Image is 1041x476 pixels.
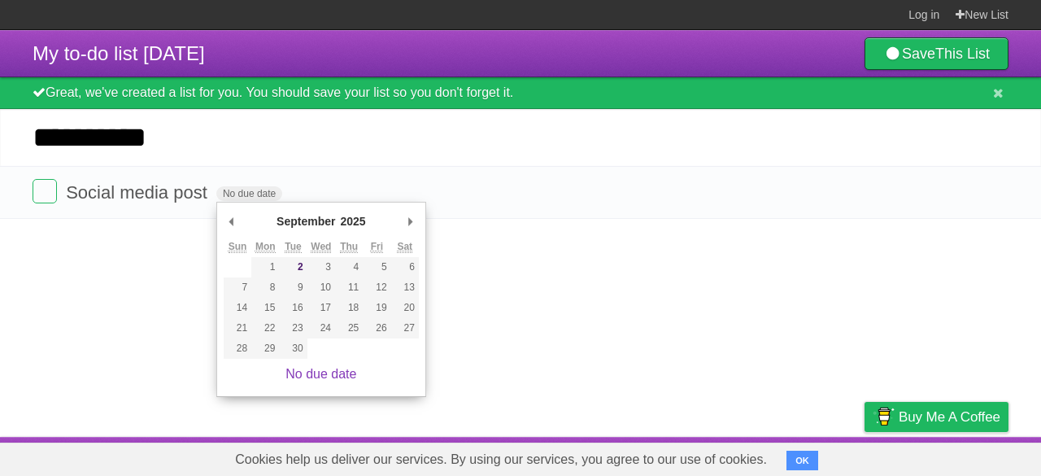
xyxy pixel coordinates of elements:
button: Previous Month [224,209,240,234]
button: 17 [307,298,335,318]
a: Terms [788,441,824,472]
a: About [648,441,682,472]
button: 27 [391,318,419,338]
button: 4 [335,257,363,277]
button: 6 [391,257,419,277]
button: 25 [335,318,363,338]
button: 11 [335,277,363,298]
abbr: Friday [371,241,383,253]
button: 7 [224,277,251,298]
button: 20 [391,298,419,318]
button: 16 [279,298,307,318]
button: 19 [363,298,390,318]
button: 18 [335,298,363,318]
button: 22 [251,318,279,338]
span: No due date [216,186,282,201]
button: 24 [307,318,335,338]
button: 12 [363,277,390,298]
button: 29 [251,338,279,359]
img: Buy me a coffee [873,403,895,430]
button: 13 [391,277,419,298]
abbr: Tuesday [285,241,301,253]
button: 23 [279,318,307,338]
button: OK [786,451,818,470]
b: This List [935,46,990,62]
button: 30 [279,338,307,359]
abbr: Wednesday [311,241,331,253]
button: 21 [224,318,251,338]
abbr: Monday [255,241,276,253]
abbr: Saturday [397,241,412,253]
button: 8 [251,277,279,298]
div: 2025 [338,209,368,234]
button: 1 [251,257,279,277]
button: 26 [363,318,390,338]
span: Social media post [66,182,211,203]
button: 3 [307,257,335,277]
button: 14 [224,298,251,318]
a: No due date [285,367,356,381]
button: 10 [307,277,335,298]
a: SaveThis List [865,37,1008,70]
button: 28 [224,338,251,359]
a: Privacy [843,441,886,472]
div: September [274,209,338,234]
label: Done [33,179,57,203]
button: 5 [363,257,390,277]
button: 15 [251,298,279,318]
a: Developers [702,441,768,472]
abbr: Sunday [229,241,247,253]
button: 9 [279,277,307,298]
span: My to-do list [DATE] [33,42,205,64]
span: Buy me a coffee [899,403,1000,431]
span: Cookies help us deliver our services. By using our services, you agree to our use of cookies. [219,443,783,476]
a: Suggest a feature [906,441,1008,472]
a: Buy me a coffee [865,402,1008,432]
abbr: Thursday [340,241,358,253]
button: Next Month [403,209,419,234]
button: 2 [279,257,307,277]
